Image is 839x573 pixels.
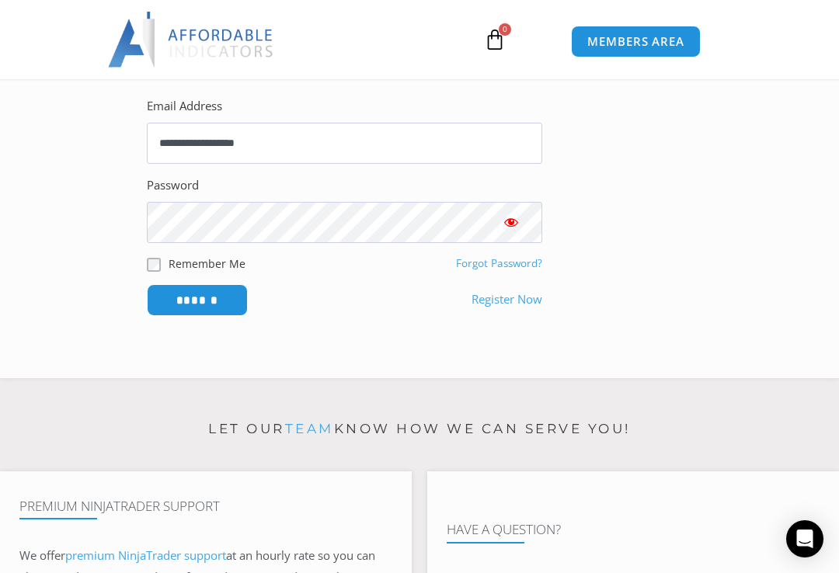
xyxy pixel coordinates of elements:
[461,17,529,62] a: 0
[108,12,275,68] img: LogoAI | Affordable Indicators – NinjaTrader
[447,522,820,537] h4: Have A Question?
[147,175,199,196] label: Password
[499,23,511,36] span: 0
[169,255,245,272] label: Remember Me
[285,421,334,436] a: team
[472,289,542,311] a: Register Now
[571,26,701,57] a: MEMBERS AREA
[587,36,684,47] span: MEMBERS AREA
[480,202,542,243] button: Show password
[456,256,542,270] a: Forgot Password?
[65,547,226,563] a: premium NinjaTrader support
[19,498,392,514] h4: Premium NinjaTrader Support
[19,547,65,563] span: We offer
[786,520,823,557] div: Open Intercom Messenger
[147,95,222,117] label: Email Address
